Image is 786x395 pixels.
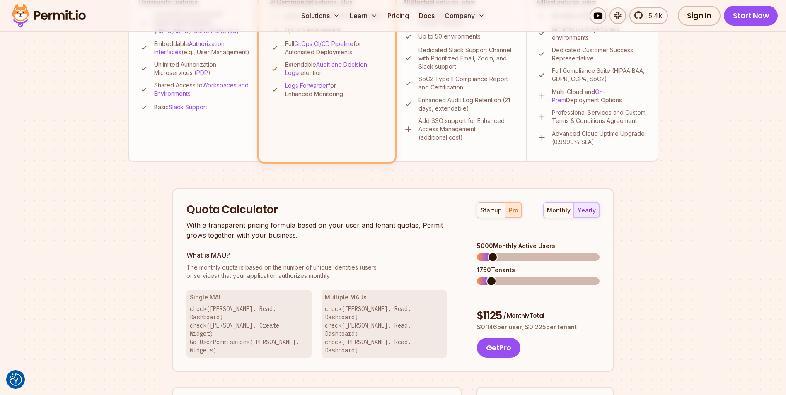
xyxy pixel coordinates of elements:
h3: Single MAU [190,293,308,301]
p: Full Compliance Suite (HIPAA BAA, GDPR, CCPA, SoC2) [552,67,648,83]
a: 5.4k [629,7,668,24]
p: for Enhanced Monitoring [285,82,384,98]
div: $ 1125 [477,308,600,323]
p: Dedicated Customer Success Representative [552,46,648,63]
img: Revisit consent button [10,373,22,386]
button: Learn [346,7,381,24]
h2: Quota Calculator [186,202,447,217]
p: Extendable retention [285,60,384,77]
a: GitOps CI/CD Pipeline [294,40,353,47]
p: Unlimited Authorization Microservices ( ) [154,60,251,77]
a: Docs [416,7,438,24]
p: Shared Access to [154,81,251,98]
p: Up to 50 environments [418,32,481,41]
p: SoC2 Type II Compliance Report and Certification [418,75,516,92]
button: GetPro [477,338,520,358]
p: check([PERSON_NAME], Read, Dashboard) check([PERSON_NAME], Read, Dashboard) check([PERSON_NAME], ... [325,305,443,354]
button: Consent Preferences [10,373,22,386]
p: Embeddable (e.g., User Management) [154,40,251,56]
p: With a transparent pricing formula based on your user and tenant quotas, Permit grows together wi... [186,220,447,240]
span: / Monthly Total [503,311,544,320]
p: Dedicated Slack Support Channel with Prioritized Email, Zoom, and Slack support [418,46,516,71]
h3: Multiple MAUs [325,293,443,301]
button: Company [441,7,488,24]
p: Professional Services and Custom Terms & Conditions Agreement [552,108,648,125]
a: On-Prem [552,88,605,104]
img: Permit logo [8,2,89,30]
a: Slack Support [169,104,207,111]
a: Start Now [724,6,778,26]
a: PDP [196,69,208,76]
p: check([PERSON_NAME], Read, Dashboard) check([PERSON_NAME], Create, Widget) GetUserPermissions([PE... [190,305,308,354]
div: monthly [547,206,571,214]
a: Sign In [678,6,721,26]
p: Enhanced Audit Log Retention (21 days, extendable) [418,96,516,113]
p: or services) that your application authorizes monthly. [186,263,447,280]
a: Audit and Decision Logs [285,61,367,76]
div: 1750 Tenants [477,266,600,274]
p: No limits on projects and environments [552,25,648,42]
a: Authorization Interfaces [154,40,225,55]
p: $ 0.146 per user, $ 0.225 per tenant [477,323,600,331]
a: Logs Forwarder [285,82,328,89]
p: Advanced Cloud Uptime Upgrade (0.9999% SLA) [552,130,648,146]
div: 5000 Monthly Active Users [477,242,600,250]
p: Basic [154,103,207,111]
button: Solutions [298,7,343,24]
span: 5.4k [643,11,662,21]
p: Multi-Cloud and Deployment Options [552,88,648,104]
h3: What is MAU? [186,250,447,260]
p: Full for Automated Deployments [285,40,384,56]
div: startup [481,206,502,214]
span: The monthly quota is based on the number of unique identities (users [186,263,447,272]
a: Pricing [384,7,412,24]
p: Add SSO support for Enhanced Access Management (additional cost) [418,117,516,142]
